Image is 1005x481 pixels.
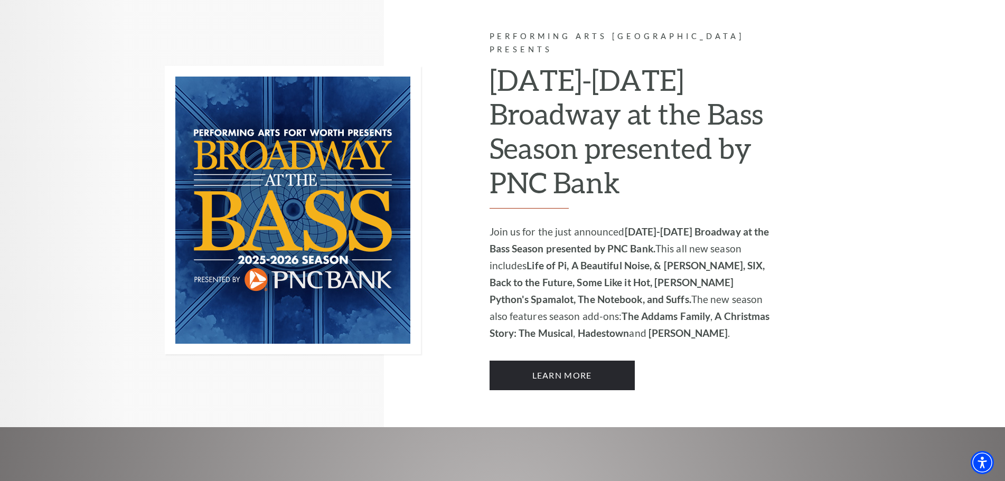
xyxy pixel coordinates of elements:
[490,30,772,56] p: Performing Arts [GEOGRAPHIC_DATA] Presents
[490,361,635,390] a: Learn More 2025-2026 Broadway at the Bass Season presented by PNC Bank
[578,327,630,339] strong: Hadestown
[165,66,421,354] img: Performing Arts Fort Worth Presents
[490,225,769,254] strong: [DATE]-[DATE] Broadway at the Bass Season presented by PNC Bank.
[490,223,772,342] p: Join us for the just announced This all new season includes The new season also features season a...
[622,310,710,322] strong: The Addams Family
[490,63,772,209] h2: [DATE]-[DATE] Broadway at the Bass Season presented by PNC Bank
[490,259,765,305] strong: Life of Pi, A Beautiful Noise, & [PERSON_NAME], SIX, Back to the Future, Some Like it Hot, [PERSO...
[649,327,728,339] strong: [PERSON_NAME]
[971,451,994,474] div: Accessibility Menu
[490,310,770,339] strong: A Christmas Story: The Musical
